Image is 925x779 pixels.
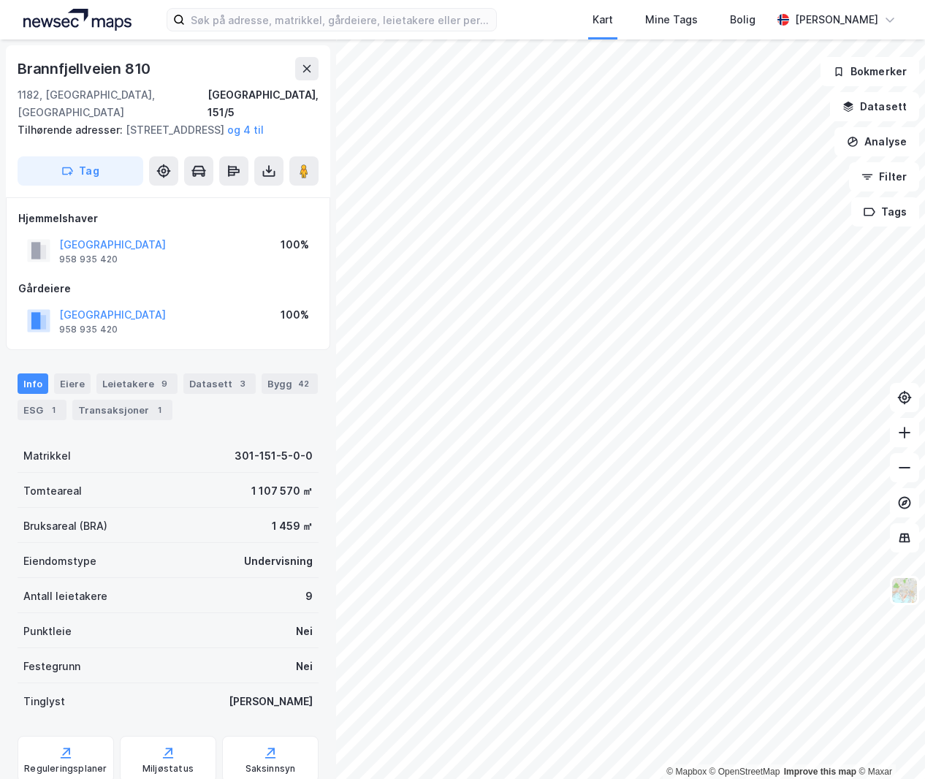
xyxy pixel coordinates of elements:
[18,57,153,80] div: Brannfjellveien 810
[795,11,878,28] div: [PERSON_NAME]
[645,11,698,28] div: Mine Tags
[891,577,918,604] img: Z
[709,767,780,777] a: OpenStreetMap
[244,552,313,570] div: Undervisning
[849,162,919,191] button: Filter
[54,373,91,394] div: Eiere
[23,693,65,710] div: Tinglyst
[262,373,318,394] div: Bygg
[296,623,313,640] div: Nei
[235,447,313,465] div: 301-151-5-0-0
[23,588,107,605] div: Antall leietakere
[96,373,178,394] div: Leietakere
[730,11,755,28] div: Bolig
[18,400,66,420] div: ESG
[18,86,208,121] div: 1182, [GEOGRAPHIC_DATA], [GEOGRAPHIC_DATA]
[281,236,309,254] div: 100%
[18,210,318,227] div: Hjemmelshaver
[272,517,313,535] div: 1 459 ㎡
[666,767,707,777] a: Mapbox
[46,403,61,417] div: 1
[229,693,313,710] div: [PERSON_NAME]
[593,11,613,28] div: Kart
[24,763,107,775] div: Reguleringsplaner
[834,127,919,156] button: Analyse
[23,552,96,570] div: Eiendomstype
[152,403,167,417] div: 1
[23,482,82,500] div: Tomteareal
[245,763,296,775] div: Saksinnsyn
[784,767,856,777] a: Improve this map
[157,376,172,391] div: 9
[821,57,919,86] button: Bokmerker
[59,254,118,265] div: 958 935 420
[295,376,312,391] div: 42
[830,92,919,121] button: Datasett
[18,121,307,139] div: [STREET_ADDRESS]
[281,306,309,324] div: 100%
[185,9,496,31] input: Søk på adresse, matrikkel, gårdeiere, leietakere eller personer
[23,623,72,640] div: Punktleie
[18,123,126,136] span: Tilhørende adresser:
[23,658,80,675] div: Festegrunn
[251,482,313,500] div: 1 107 570 ㎡
[142,763,194,775] div: Miljøstatus
[72,400,172,420] div: Transaksjoner
[305,588,313,605] div: 9
[296,658,313,675] div: Nei
[18,373,48,394] div: Info
[23,447,71,465] div: Matrikkel
[183,373,256,394] div: Datasett
[59,324,118,335] div: 958 935 420
[18,280,318,297] div: Gårdeiere
[851,197,919,227] button: Tags
[852,709,925,779] iframe: Chat Widget
[235,376,250,391] div: 3
[23,9,132,31] img: logo.a4113a55bc3d86da70a041830d287a7e.svg
[18,156,143,186] button: Tag
[208,86,319,121] div: [GEOGRAPHIC_DATA], 151/5
[23,517,107,535] div: Bruksareal (BRA)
